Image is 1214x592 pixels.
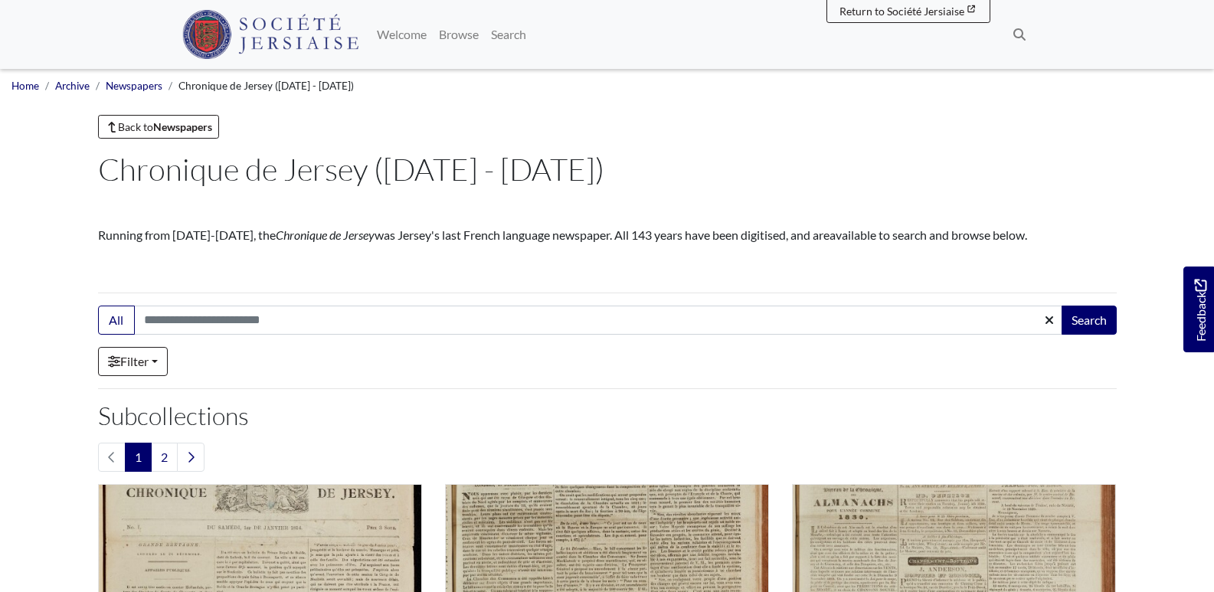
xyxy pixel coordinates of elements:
[55,80,90,92] a: Archive
[125,443,152,472] span: Goto page 1
[182,10,359,59] img: Société Jersiaise
[839,5,964,18] span: Return to Société Jersiaise
[177,443,205,472] a: Next page
[1062,306,1117,335] button: Search
[1183,267,1214,352] a: Would you like to provide feedback?
[98,151,1117,188] h1: Chronique de Jersey ([DATE] - [DATE])
[1191,279,1209,341] span: Feedback
[106,80,162,92] a: Newspapers
[98,306,135,335] button: All
[98,347,168,376] a: Filter
[11,80,39,92] a: Home
[371,19,433,50] a: Welcome
[485,19,532,50] a: Search
[276,227,375,242] em: Chronique de Jersey
[178,80,354,92] span: Chronique de Jersey ([DATE] - [DATE])
[151,443,178,472] a: Goto page 2
[134,306,1063,335] input: Search this collection...
[98,226,1117,244] p: Running from [DATE]-[DATE], the was Jersey's last French language newspaper. All 143 years have b...
[433,19,485,50] a: Browse
[98,443,126,472] li: Previous page
[98,115,220,139] a: Back toNewspapers
[182,6,359,63] a: Société Jersiaise logo
[98,401,1117,430] h2: Subcollections
[153,120,212,133] strong: Newspapers
[98,443,1117,472] nav: pagination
